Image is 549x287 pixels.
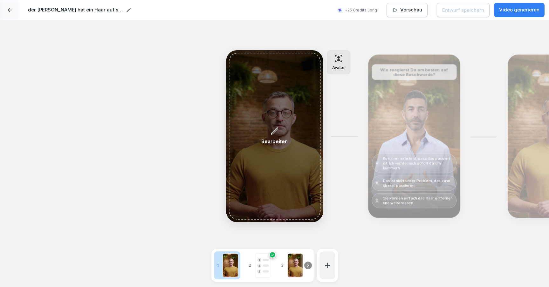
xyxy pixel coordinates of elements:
[279,263,285,268] p: 3
[332,65,345,70] p: Avatar
[400,6,422,14] p: Vorschau
[499,6,539,14] p: Video generieren
[494,3,545,17] button: Video generieren
[383,156,454,170] p: Es tut mir sehr leid, dass das passiert ist. Ich werde mich sofort darum kümmern.
[261,138,288,145] p: Bearbeiten
[442,7,484,14] div: Entwurf speichern
[247,263,253,268] p: 2
[374,181,379,185] div: B
[215,263,221,268] p: 1
[374,161,379,166] div: A
[437,3,490,17] button: Entwurf speichern
[28,6,123,14] h2: der [PERSON_NAME] hat ein Haar auf seiner Pizza gefunden
[383,178,454,188] p: Das ist nicht unser Problem, das kann überall passieren.
[383,196,454,205] p: Sie können einfach das Haar entfernen und weiteressen.
[374,198,379,203] div: C
[387,3,428,17] button: Vorschau
[345,7,377,13] p: ~25 Credits übrig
